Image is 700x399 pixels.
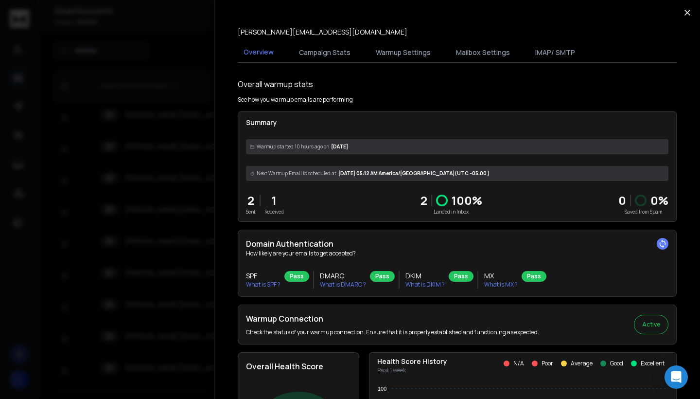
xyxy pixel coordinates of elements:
p: Average [571,360,593,367]
button: Warmup Settings [370,42,437,63]
h3: DMARC [320,271,366,281]
p: N/A [513,360,524,367]
button: IMAP/ SMTP [529,42,581,63]
button: Mailbox Settings [450,42,516,63]
button: Overview [238,41,280,64]
p: 0 % [650,193,668,208]
div: Pass [370,271,395,282]
p: [PERSON_NAME][EMAIL_ADDRESS][DOMAIN_NAME] [238,27,407,37]
p: Poor [542,360,553,367]
h2: Domain Authentication [246,238,668,250]
p: Summary [246,118,668,127]
p: Received [264,208,284,216]
h2: Overall Health Score [246,361,351,372]
p: Landed in Inbox [420,208,482,216]
p: 2 [420,193,427,208]
span: Warmup started 10 hours ago on [257,143,329,150]
p: Health Score History [377,357,447,366]
div: Open Intercom Messenger [665,365,688,389]
div: [DATE] [246,139,668,154]
span: Next Warmup Email is scheduled at [257,170,336,177]
p: How likely are your emails to get accepted? [246,250,668,257]
div: Pass [284,271,309,282]
strong: 0 [618,192,626,208]
h1: Overall warmup stats [238,78,313,90]
p: Good [610,360,623,367]
p: 100 % [452,193,482,208]
h3: DKIM [405,271,445,281]
h3: MX [484,271,518,281]
p: What is DMARC ? [320,281,366,289]
p: Check the status of your warmup connection. Ensure that it is properly established and functionin... [246,328,539,336]
p: 1 [264,193,284,208]
p: Saved from Spam [618,208,668,216]
p: 2 [246,193,256,208]
p: Past 1 week [377,366,447,374]
h3: SPF [246,271,280,281]
p: Sent [246,208,256,216]
button: Active [634,315,668,334]
p: See how you warmup emails are performing [238,96,353,104]
p: What is DKIM ? [405,281,445,289]
p: Excellent [641,360,665,367]
tspan: 100 [378,386,386,392]
div: Pass [449,271,473,282]
div: Pass [522,271,546,282]
h2: Warmup Connection [246,313,539,325]
button: Campaign Stats [293,42,356,63]
p: What is SPF ? [246,281,280,289]
div: [DATE] 05:12 AM America/[GEOGRAPHIC_DATA] (UTC -05:00 ) [246,166,668,181]
p: What is MX ? [484,281,518,289]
